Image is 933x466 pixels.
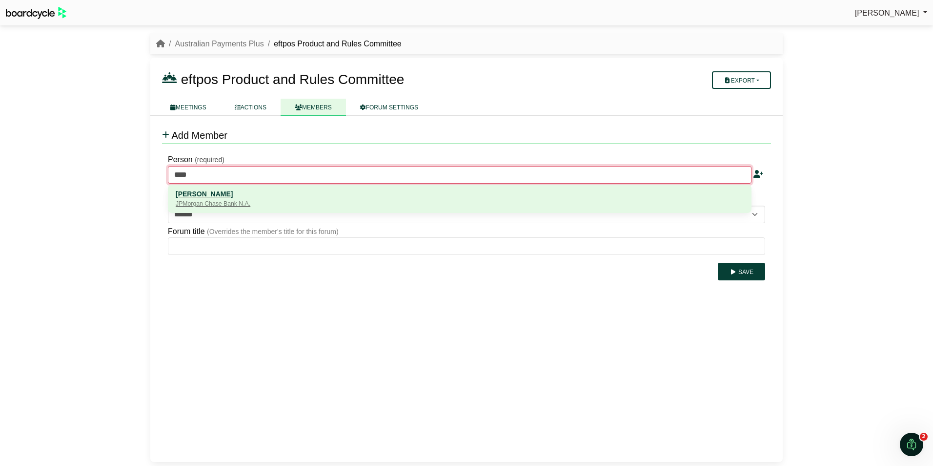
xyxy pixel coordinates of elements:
[346,99,432,116] a: FORUM SETTINGS
[855,7,927,20] a: [PERSON_NAME]
[156,99,221,116] a: MEETINGS
[753,168,763,181] div: Add a new person
[900,433,923,456] iframe: Intercom live chat
[712,71,771,89] button: Export
[176,189,744,199] div: [PERSON_NAME]
[176,199,744,209] div: JPMorgan Chase Bank N.A.
[181,72,405,87] span: eftpos Product and Rules Committee
[281,99,346,116] a: MEMBERS
[175,40,264,48] a: Australian Payments Plus
[221,99,281,116] a: ACTIONS
[195,156,224,164] small: (required)
[855,9,919,17] span: [PERSON_NAME]
[168,185,751,213] a: Peter Saad
[168,225,205,238] label: Forum title
[6,7,66,19] img: BoardcycleBlackGreen-aaafeed430059cb809a45853b8cf6d952af9d84e6e89e1f1685b34bfd5cb7d64.svg
[168,153,193,166] label: Person
[207,228,339,235] small: (Overrides the member's title for this forum)
[168,185,751,213] div: menu-options
[264,38,402,50] li: eftpos Product and Rules Committee
[156,38,402,50] nav: breadcrumb
[920,433,928,441] span: 2
[171,130,227,141] span: Add Member
[718,263,765,280] button: Save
